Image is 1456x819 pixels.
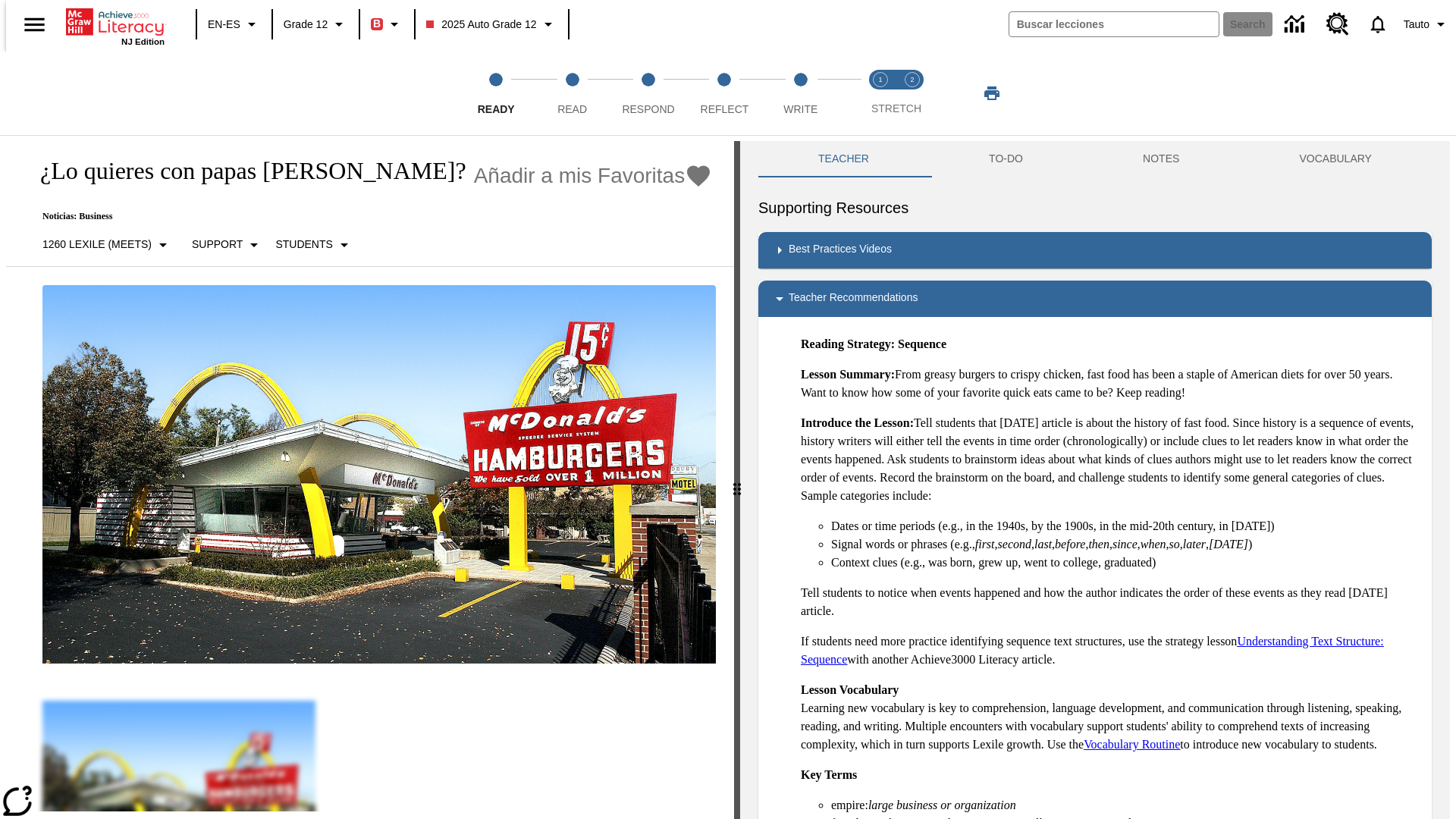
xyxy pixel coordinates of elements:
[831,517,1420,535] li: Dates or time periods (e.g., in the 1940s, by the 1900s, in the mid-20th century, in [DATE])
[1398,11,1456,38] button: Perfil/Configuración
[1209,538,1248,551] em: [DATE]
[758,141,929,177] button: Teacher
[975,538,995,551] em: first
[12,2,57,47] button: Abrir el menú lateral
[452,52,540,135] button: Ready step 1 of 5
[6,141,734,811] div: reading
[528,52,616,135] button: Read step 2 of 5
[789,290,918,308] p: Teacher Recommendations
[24,211,712,222] p: Noticias: Business
[734,141,740,819] div: Pulsa la tecla de intro o la barra espaciadora y luego presiona las flechas de derecha e izquierd...
[831,796,1420,814] li: empire:
[868,799,1016,811] em: large business or organization
[968,80,1016,107] button: Imprimir
[929,141,1083,177] button: TO-DO
[208,17,240,33] span: EN-ES
[1317,4,1358,45] a: Centro de recursos, Se abrirá en una pestaña nueva.
[801,632,1420,669] p: If students need more practice identifying sequence text structures, use the strategy lesson with...
[1183,538,1206,551] em: later
[24,157,466,185] h1: ¿Lo quieres con papas [PERSON_NAME]?
[1358,5,1398,44] a: Notificaciones
[121,37,165,46] span: NJ Edition
[474,164,686,188] span: Añadir a mis Favoritas
[66,5,165,46] div: Portada
[757,52,845,135] button: Write step 5 of 5
[202,11,267,38] button: Language: EN-ES, Selecciona un idioma
[758,232,1432,268] div: Best Practices Videos
[801,683,899,696] strong: Lesson Vocabulary
[278,11,354,38] button: Grado: Grade 12, Elige un grado
[36,231,178,259] button: Seleccione Lexile, 1260 Lexile (Meets)
[801,635,1384,666] a: Understanding Text Structure: Sequence
[275,237,332,253] p: Students
[801,368,895,381] strong: Lesson Summary:
[1055,538,1085,551] em: before
[801,416,914,429] strong: Introduce the Lesson:
[420,11,563,38] button: Class: 2025 Auto Grade 12, Selecciona una clase
[192,237,243,253] p: Support
[878,76,882,83] text: 1
[910,76,914,83] text: 2
[758,281,1432,317] div: Teacher Recommendations
[801,414,1420,505] p: Tell students that [DATE] article is about the history of fast food. Since history is a sequence ...
[1034,538,1052,551] em: last
[284,17,328,33] span: Grade 12
[604,52,692,135] button: Respond step 3 of 5
[1088,538,1109,551] em: then
[186,231,269,259] button: Tipo de apoyo, Support
[373,14,381,33] span: B
[801,584,1420,620] p: Tell students to notice when events happened and how the author indicates the order of these even...
[1239,141,1432,177] button: VOCABULARY
[1009,12,1219,36] input: search field
[269,231,359,259] button: Seleccionar estudiante
[701,103,749,115] span: Reflect
[898,337,946,350] strong: Sequence
[478,103,515,115] span: Ready
[1169,538,1180,551] em: so
[1084,738,1180,751] a: Vocabulary Routine
[998,538,1031,551] em: second
[831,554,1420,572] li: Context clues (e.g., was born, grew up, went to college, graduated)
[758,141,1432,177] div: Instructional Panel Tabs
[1141,538,1166,551] em: when
[557,103,587,115] span: Read
[1404,17,1429,33] span: Tauto
[890,52,934,135] button: Stretch Respond step 2 of 2
[831,535,1420,554] li: Signal words or phrases (e.g., , , , , , , , , , )
[858,52,902,135] button: Stretch Read step 1 of 2
[426,17,536,33] span: 2025 Auto Grade 12
[758,196,1432,220] h6: Supporting Resources
[1112,538,1137,551] em: since
[680,52,768,135] button: Reflect step 4 of 5
[801,681,1420,754] p: Learning new vocabulary is key to comprehension, language development, and communication through ...
[789,241,892,259] p: Best Practices Videos
[871,102,921,115] span: STRETCH
[783,103,817,115] span: Write
[801,337,895,350] strong: Reading Strategy:
[42,237,152,253] p: 1260 Lexile (Meets)
[622,103,674,115] span: Respond
[740,141,1450,819] div: activity
[42,285,716,664] img: One of the first McDonald's stores, with the iconic red sign and golden arches.
[1083,141,1239,177] button: NOTES
[1276,4,1317,45] a: Centro de información
[365,11,409,38] button: Boost El color de la clase es rojo. Cambiar el color de la clase.
[474,162,713,189] button: Añadir a mis Favoritas - ¿Lo quieres con papas fritas?
[801,768,857,781] strong: Key Terms
[801,366,1420,402] p: From greasy burgers to crispy chicken, fast food has been a staple of American diets for over 50 ...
